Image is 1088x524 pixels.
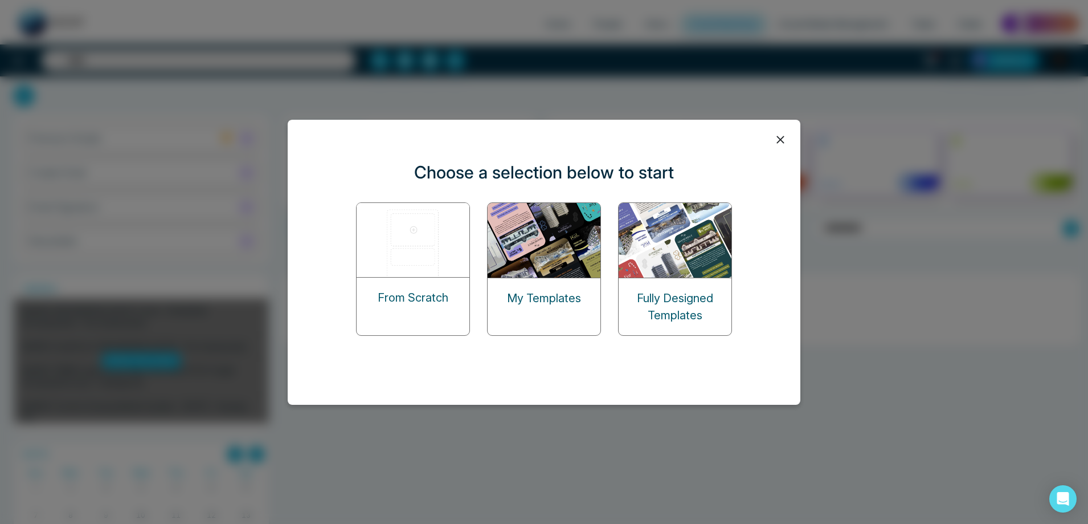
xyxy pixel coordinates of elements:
[1049,485,1077,513] div: Open Intercom Messenger
[378,289,448,306] p: From Scratch
[619,203,733,278] img: designed-templates.png
[357,203,471,277] img: start-from-scratch.png
[488,203,602,278] img: my-templates.png
[619,290,731,324] p: Fully Designed Templates
[507,290,581,307] p: My Templates
[414,160,674,185] p: Choose a selection below to start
